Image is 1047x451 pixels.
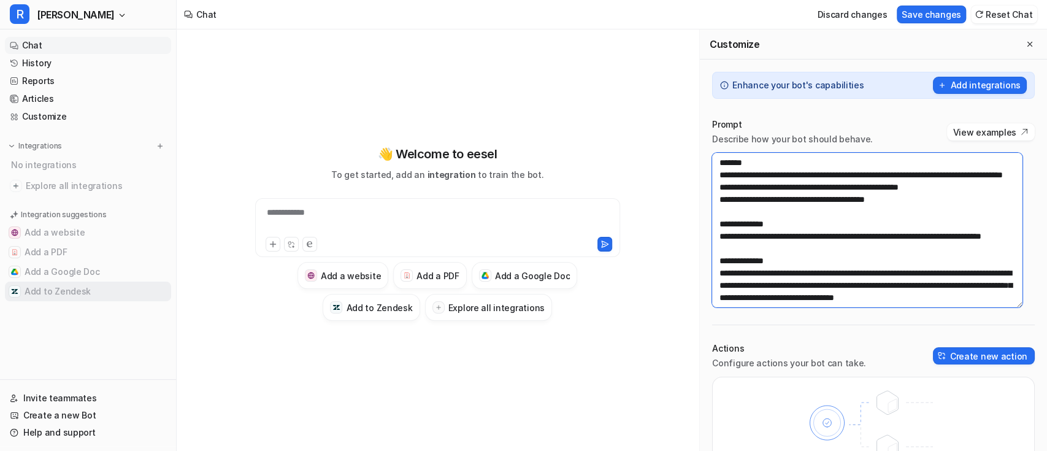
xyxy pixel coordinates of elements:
p: Describe how your bot should behave. [712,133,873,145]
div: Chat [196,8,217,21]
img: reset [975,10,983,19]
button: Add a websiteAdd a website [297,262,388,289]
img: Add to Zendesk [332,304,340,312]
img: Add a PDF [11,249,18,256]
p: Integration suggestions [21,209,106,220]
a: Articles [5,90,171,107]
button: Discard changes [812,6,892,23]
button: Add a PDFAdd a PDF [5,242,171,262]
h3: Add a Google Doc [495,269,570,282]
img: Add a PDF [403,272,411,279]
a: Create a new Bot [5,407,171,424]
div: No integrations [7,155,171,175]
h2: Customize [710,38,759,50]
img: Add a Google Doc [11,268,18,276]
img: Add a website [307,272,315,280]
h3: Add to Zendesk [346,301,412,314]
button: Reset Chat [971,6,1037,23]
a: Help and support [5,424,171,441]
button: Add a Google DocAdd a Google Doc [5,262,171,282]
p: Configure actions your bot can take. [712,357,866,369]
p: Prompt [712,118,873,131]
a: Invite teammates [5,390,171,407]
p: Enhance your bot's capabilities [732,79,864,91]
button: Integrations [5,140,66,152]
button: Add a Google DocAdd a Google Doc [472,262,578,289]
span: integration [427,169,475,180]
img: create-action-icon.svg [938,352,946,360]
h3: Explore all integrations [448,301,545,314]
img: menu_add.svg [156,142,164,150]
p: Actions [712,342,866,355]
img: expand menu [7,142,16,150]
span: R [10,4,29,24]
p: Integrations [18,141,62,151]
a: Customize [5,108,171,125]
button: Add a websiteAdd a website [5,223,171,242]
h3: Add a website [321,269,381,282]
button: Add to ZendeskAdd to Zendesk [323,294,420,321]
button: Add a PDFAdd a PDF [393,262,466,289]
button: View examples [947,123,1035,141]
a: Explore all integrations [5,177,171,195]
img: Add a Google Doc [481,272,489,279]
button: Save changes [897,6,966,23]
button: Add integrations [933,77,1027,94]
a: History [5,55,171,72]
button: Close flyout [1022,37,1037,52]
button: Add to ZendeskAdd to Zendesk [5,282,171,301]
span: Explore all integrations [26,176,166,196]
button: Explore all integrations [425,294,552,321]
img: Add to Zendesk [11,288,18,295]
button: Create new action [933,347,1035,364]
p: To get started, add an to train the bot. [331,168,543,181]
img: explore all integrations [10,180,22,192]
p: 👋 Welcome to eesel [378,145,497,163]
span: [PERSON_NAME] [37,6,115,23]
img: Add a website [11,229,18,236]
h3: Add a PDF [416,269,459,282]
a: Reports [5,72,171,90]
a: Chat [5,37,171,54]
